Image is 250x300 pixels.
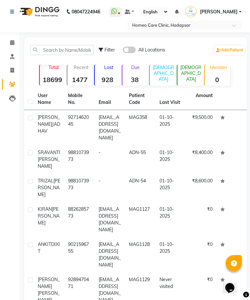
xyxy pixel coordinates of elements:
[180,64,202,82] p: [DEMOGRAPHIC_DATA]
[186,202,216,237] td: ₹0
[156,145,186,174] td: 01-10-2025
[38,178,53,184] span: TRIZAL
[192,88,216,103] th: Amount
[156,174,186,202] td: 01-10-2025
[125,145,155,174] td: ADN-55
[186,237,216,272] td: ₹0
[215,46,245,55] a: Add Patient
[138,47,165,53] span: All Locations
[205,76,229,84] strong: 0
[223,274,243,293] iframe: chat widget
[125,237,155,272] td: MAG1128
[64,110,94,145] td: 9271462045
[64,174,94,202] td: 9881073973
[156,202,186,237] td: 01-10-2025
[185,6,197,17] img: Dr Komal Saste
[124,64,147,70] p: Due
[95,110,125,145] td: [EMAIL_ADDRESS][DOMAIN_NAME]
[64,145,94,174] td: 9881073973
[125,202,155,237] td: MAG1127
[95,174,125,202] td: -
[38,156,60,169] span: [PERSON_NAME]
[177,87,202,95] strong: 2402
[38,206,60,226] span: [PERSON_NAME]
[150,87,174,95] strong: 2491
[70,64,92,70] p: Recent
[125,88,155,110] th: Patient Code
[156,110,186,145] td: 01-10-2025
[38,241,51,247] span: ANKIT
[125,110,155,145] td: MAG358
[38,206,52,212] span: KIRAN
[125,174,155,202] td: ADN-54
[67,76,92,84] strong: 1477
[38,178,60,197] span: [PERSON_NAME]
[38,277,60,289] span: [PERSON_NAME]
[42,64,64,70] p: Total
[156,88,186,110] th: Last Visit
[186,145,216,174] td: ₹8,400.00
[122,76,147,84] strong: 38
[17,3,61,21] img: logo
[207,64,229,70] p: Member
[64,237,94,272] td: 9021596755
[186,174,216,202] td: ₹8,600.00
[64,202,94,237] td: 8826285773
[34,88,64,110] th: User Name
[104,47,115,53] span: Filter
[95,145,125,174] td: -
[95,76,119,84] strong: 928
[72,3,100,21] b: 08047224946
[200,8,238,15] span: [PERSON_NAME]
[97,64,119,70] p: Lost
[64,88,94,110] th: Mobile No.
[38,150,60,155] span: SRAVANTI
[186,110,216,145] td: ₹9,500.00
[95,237,125,272] td: [EMAIL_ADDRESS][DOMAIN_NAME]
[95,88,125,110] th: Email
[30,45,94,55] input: Search by Name/Mobile/Email/Code
[152,64,174,82] p: [DEMOGRAPHIC_DATA]
[95,202,125,237] td: [EMAIL_ADDRESS][DOMAIN_NAME]
[40,76,64,84] strong: 18699
[38,114,60,127] span: [PERSON_NAME]
[156,237,186,272] td: 01-10-2025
